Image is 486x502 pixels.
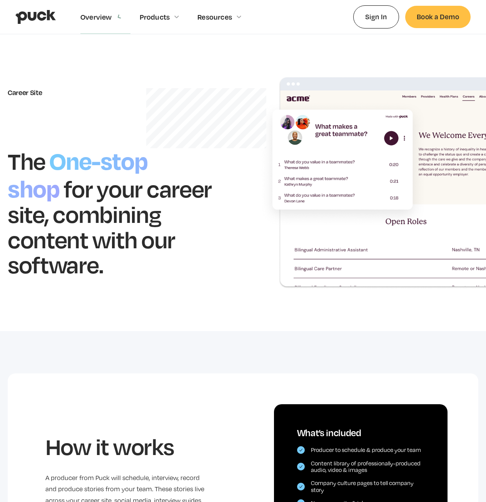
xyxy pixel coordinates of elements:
div: Career Site [8,88,228,97]
img: Checkmark icon [299,485,302,488]
div: Overview [80,13,112,21]
div: Resources [197,13,232,21]
div: Producer to schedule & produce your team [311,447,421,453]
img: Checkmark icon [299,448,302,452]
div: Company culture pages to tell company story [311,480,425,493]
h2: How it works [45,433,205,460]
h1: The [8,146,45,175]
h1: for your career site, combining content with our software. [8,174,212,279]
a: Book a Demo [405,6,471,28]
a: Sign In [353,5,399,28]
div: Content library of professionally-produced audio, video & images [311,460,425,474]
div: Products [140,13,170,21]
img: Checkmark icon [299,465,302,468]
div: What’s included [297,427,425,438]
h1: One-stop shop [8,143,147,204]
